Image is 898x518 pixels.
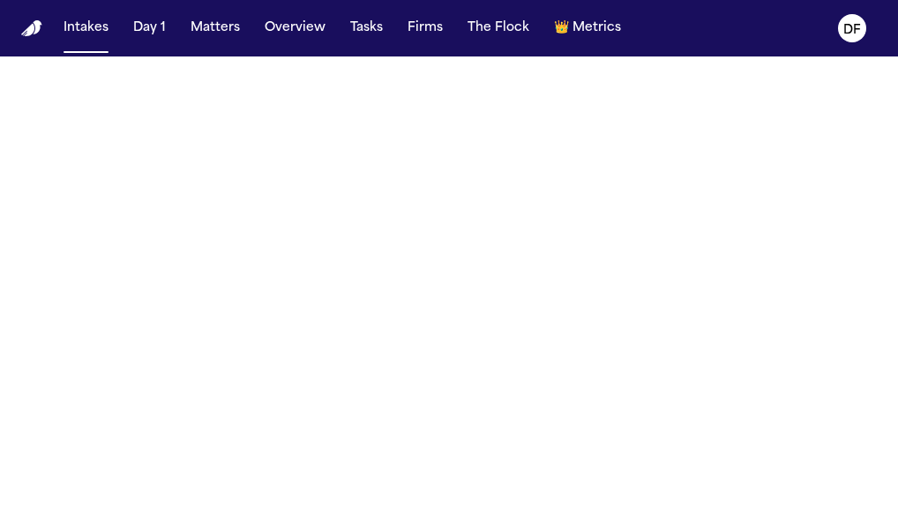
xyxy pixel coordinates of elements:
button: Day 1 [126,12,173,44]
button: The Flock [460,12,536,44]
a: Home [21,20,42,37]
button: Matters [183,12,247,44]
button: crownMetrics [547,12,628,44]
button: Overview [258,12,333,44]
img: Finch Logo [21,20,42,37]
button: Intakes [56,12,116,44]
button: Firms [400,12,450,44]
button: Tasks [343,12,390,44]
